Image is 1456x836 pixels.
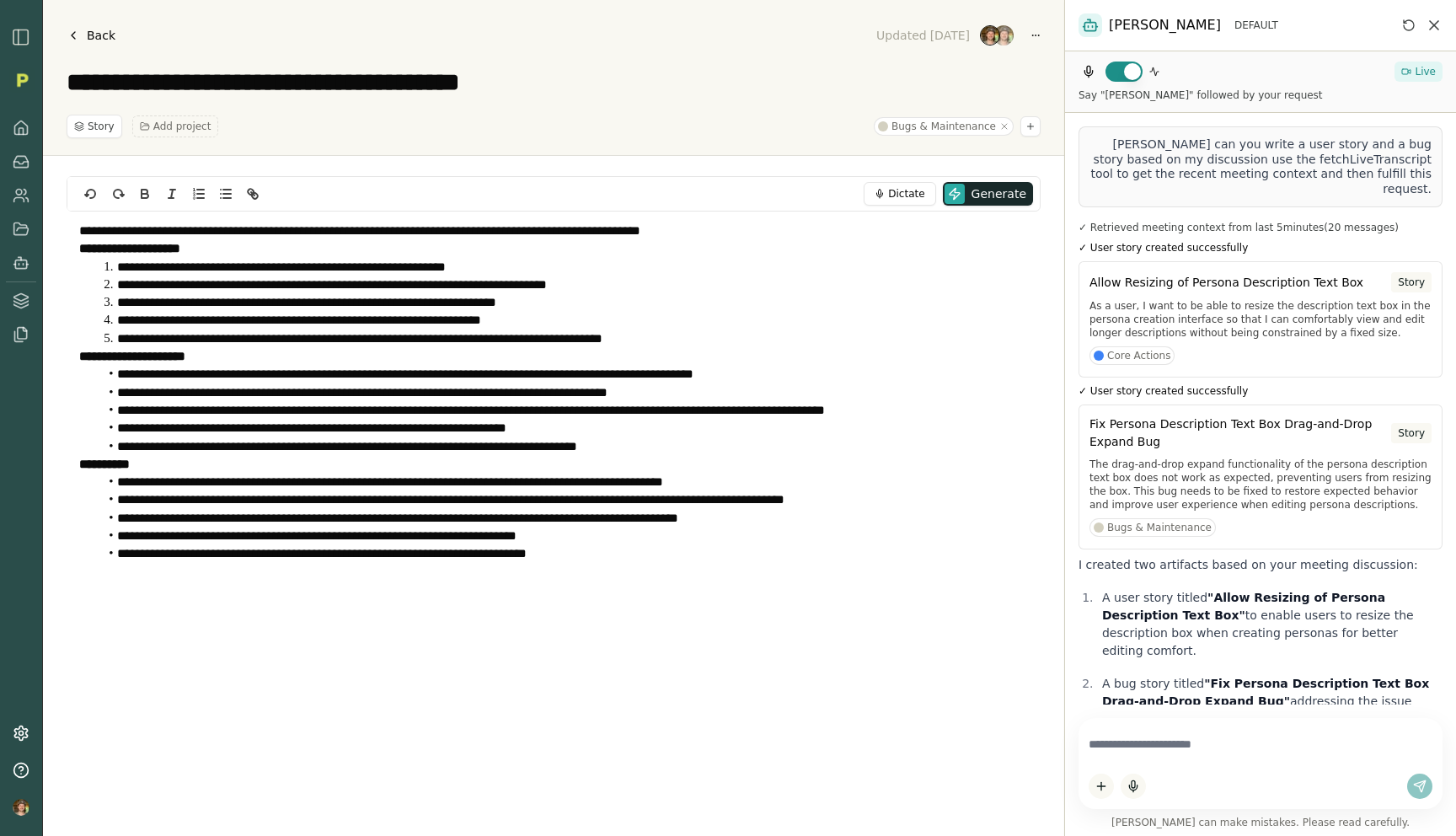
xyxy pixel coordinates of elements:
span: Fix Persona Description Text Box Drag-and-Drop Expand Bug [1089,415,1391,451]
img: Organization logo [9,67,35,93]
button: Italic [160,184,184,204]
button: Send message [1407,774,1432,799]
button: Core Actions [1089,346,1175,365]
button: Link [241,184,265,204]
span: Dictate [888,187,924,201]
div: Story [1391,272,1432,292]
button: Story [67,115,122,138]
span: Story [88,120,115,133]
span: Bugs & Maintenance [1107,521,1212,534]
p: A bug story titled addressing the issue where the drag-and-drop resize is not working on the pers... [1102,675,1443,746]
button: Bugs & Maintenance [1089,518,1216,537]
p: The drag-and-drop expand functionality of the persona description text box does not work as expec... [1089,458,1432,512]
button: Bullet [214,184,238,204]
button: undo [79,184,103,204]
div: Story [1391,423,1432,443]
div: ✓ Retrieved meeting context from last 5 minutes (20 messages) [1079,221,1443,234]
span: Bugs & Maintenance [891,120,996,133]
span: Updated [876,27,927,44]
button: Dictate [864,182,935,206]
span: Add project [153,120,211,133]
button: Bold [133,184,157,204]
img: profile [13,799,29,816]
a: Back [67,24,115,47]
button: DEFAULT [1228,19,1285,32]
div: ✓ User story created successfully [1079,384,1443,398]
button: redo [106,184,130,204]
button: Clear context [1399,15,1419,35]
img: Luke Moderwell [980,25,1000,46]
button: Help [6,755,36,785]
p: [PERSON_NAME] can you write a user story and a bug story based on my discussion use the fetchLive... [1089,137,1432,196]
p: A user story titled to enable users to resize the description box when creating personas for bett... [1102,589,1443,660]
div: Say "[PERSON_NAME]" followed by your request [1079,88,1323,102]
p: I created two artifacts based on your meeting discussion: [1079,556,1443,574]
button: Bugs & Maintenance [874,117,1014,136]
button: Updated[DATE]Luke ModerwellLuke Moderwell [866,24,1024,47]
img: Luke Moderwell [993,25,1014,46]
button: Add content to chat [1089,774,1114,799]
button: Add project [132,115,219,137]
span: [DATE] [930,27,970,44]
button: Ordered [187,184,211,204]
img: sidebar [11,27,31,47]
span: Back [87,27,115,44]
button: Generate [943,182,1033,206]
span: Core Actions [1107,349,1170,362]
strong: "Fix Persona Description Text Box Drag-and-Drop Expand Bug" [1102,677,1429,708]
p: As a user, I want to be able to resize the description text box in the persona creation interface... [1089,299,1432,340]
span: Live [1415,65,1436,78]
span: Generate [972,185,1026,202]
span: [PERSON_NAME] [1109,15,1221,35]
button: Close chat [1426,17,1443,34]
span: [PERSON_NAME] can make mistakes. Please read carefully. [1079,816,1443,829]
button: Start dictation [1121,774,1146,799]
strong: "Allow Resizing of Persona Description Text Box" [1102,591,1385,622]
div: ✓ User story created successfully [1079,241,1443,255]
span: Allow Resizing of Persona Description Text Box [1089,274,1363,292]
